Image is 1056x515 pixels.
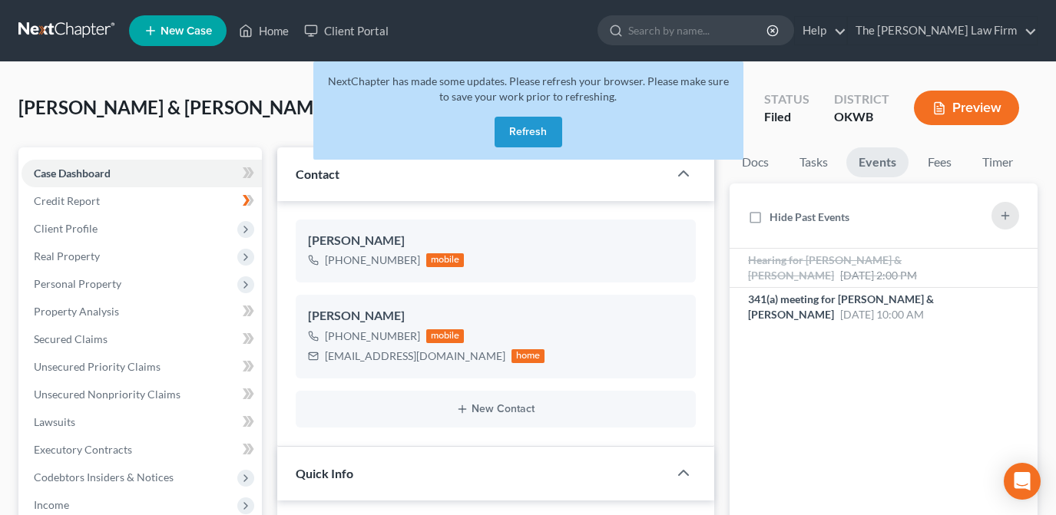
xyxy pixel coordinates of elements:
span: 341(a) meeting for [PERSON_NAME] & [PERSON_NAME] [748,292,934,321]
div: [PHONE_NUMBER] [325,253,420,268]
div: [PHONE_NUMBER] [325,328,420,344]
span: Lawsuits [34,415,75,428]
a: Unsecured Priority Claims [22,353,262,381]
span: Personal Property [34,277,121,290]
span: Executory Contracts [34,443,132,456]
span: Quick Info [296,466,353,480]
input: Search by name... [628,16,769,45]
a: Unsecured Nonpriority Claims [22,381,262,408]
span: Property Analysis [34,305,119,318]
span: Income [34,498,69,511]
a: Home [231,17,296,45]
div: Status [764,91,809,108]
span: NextChapter has made some updates. Please refresh your browser. Please make sure to save your wor... [328,74,729,103]
a: Docs [730,147,781,177]
a: The [PERSON_NAME] Law Firm [848,17,1037,45]
button: Refresh [495,117,562,147]
button: New Contact [308,403,684,415]
span: Credit Report [34,194,100,207]
a: Property Analysis [22,298,262,325]
a: Tasks [787,147,840,177]
div: mobile [426,329,465,343]
span: [PERSON_NAME] & [PERSON_NAME] [18,96,329,118]
a: Events [846,147,909,177]
span: Unsecured Nonpriority Claims [34,388,180,401]
div: OKWB [834,108,889,126]
div: [PERSON_NAME] [308,232,684,250]
span: New Case [161,25,212,37]
div: mobile [426,253,465,267]
span: Real Property [34,249,100,262]
span: [DATE] 2:00 PM [840,269,917,282]
span: [DATE] 10:00 AM [840,308,924,321]
span: Codebtors Insiders & Notices [34,470,174,484]
a: Help [795,17,846,45]
div: Open Intercom Messenger [1004,463,1041,500]
a: Credit Report [22,187,262,215]
a: Secured Claims [22,325,262,353]
span: Hide Past Events [770,210,849,223]
button: Preview [914,91,1019,125]
a: Client Portal [296,17,396,45]
span: Case Dashboard [34,167,111,180]
span: Secured Claims [34,332,108,345]
span: Hearing for [PERSON_NAME] & [PERSON_NAME] [748,253,902,282]
span: Unsecured Priority Claims [34,360,161,373]
a: Fees [915,147,964,177]
span: Contact [296,167,339,181]
div: Filed [764,108,809,126]
div: District [834,91,889,108]
a: Lawsuits [22,408,262,436]
a: Timer [970,147,1025,177]
a: Executory Contracts [22,436,262,464]
a: Case Dashboard [22,160,262,187]
div: [PERSON_NAME] [308,307,684,325]
span: Client Profile [34,222,98,235]
div: home [511,349,545,363]
div: [EMAIL_ADDRESS][DOMAIN_NAME] [325,348,505,364]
